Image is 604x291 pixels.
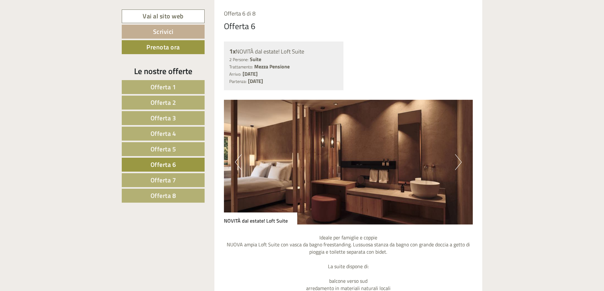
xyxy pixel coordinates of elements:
span: Offerta 4 [151,129,176,138]
button: Next [455,154,462,170]
small: Trattamento: [229,64,253,70]
span: Offerta 7 [151,175,176,185]
a: Scrivici [122,25,205,39]
img: image [224,100,473,225]
span: Offerta 8 [151,191,176,200]
a: Prenota ora [122,40,205,54]
b: Mezza Pensione [254,63,290,70]
div: NOVITÀ dal estate! Loft Suite [224,212,297,225]
span: Offerta 3 [151,113,176,123]
div: Offerta 6 [224,20,256,32]
b: 1x [229,46,236,56]
div: NOVITÀ dal estate! Loft Suite [229,47,338,56]
b: [DATE] [248,77,263,85]
span: Offerta 6 [151,160,176,169]
div: Le nostre offerte [122,65,205,77]
b: Suite [250,55,261,63]
span: Offerta 5 [151,144,176,154]
small: Partenza: [229,78,247,85]
span: Offerta 1 [151,82,176,92]
span: Offerta 2 [151,98,176,107]
small: Arrivo: [229,71,241,77]
b: [DATE] [243,70,258,78]
a: Vai al sito web [122,9,205,23]
button: Previous [235,154,242,170]
span: Offerta 6 di 8 [224,9,256,18]
small: 2 Persone: [229,56,249,63]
